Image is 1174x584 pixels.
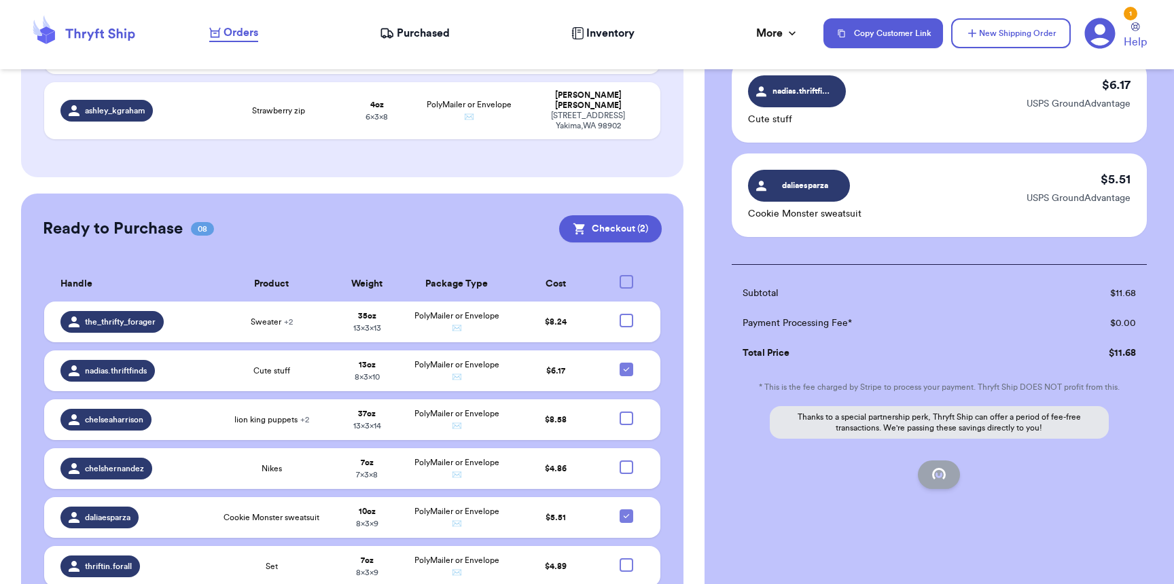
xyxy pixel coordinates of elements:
[85,365,147,376] span: nadias.thriftfinds
[1027,191,1131,205] p: USPS GroundAdvantage
[732,308,1034,338] td: Payment Processing Fee*
[262,463,282,474] span: Nikes
[85,414,143,425] span: chelseaharrison
[823,18,943,48] button: Copy Customer Link
[748,113,846,126] p: Cute stuff
[356,471,378,479] span: 7 x 3 x 8
[353,324,381,332] span: 13 x 3 x 13
[1084,18,1116,49] a: 1
[1034,338,1147,368] td: $ 11.68
[732,278,1034,308] td: Subtotal
[355,373,380,381] span: 8 x 3 x 10
[1101,170,1131,189] p: $ 5.51
[1124,7,1137,20] div: 1
[224,24,258,41] span: Orders
[1034,278,1147,308] td: $ 11.68
[748,207,861,221] p: Cookie Monster sweatsuit
[358,312,376,320] strong: 35 oz
[414,458,499,479] span: PolyMailer or Envelope ✉️
[1102,75,1131,94] p: $ 6.17
[1034,308,1147,338] td: $ 0.00
[546,367,565,375] span: $ 6.17
[772,179,837,191] span: daliaesparza
[284,318,293,326] span: + 2
[586,25,635,41] span: Inventory
[234,414,309,425] span: lion king puppets
[545,562,567,570] span: $ 4.89
[43,218,183,240] h2: Ready to Purchase
[191,222,214,236] span: 08
[85,463,144,474] span: chelshernandez
[332,267,404,302] th: Weight
[358,409,376,418] strong: 37 oz
[732,382,1147,393] p: * This is the fee charged by Stripe to process your payment. Thryft Ship DOES NOT profit from this.
[212,267,332,302] th: Product
[251,316,293,327] span: Sweater
[1124,22,1147,50] a: Help
[224,512,319,523] span: Cookie Monster sweatsuit
[266,561,278,572] span: Set
[546,513,566,522] span: $ 5.51
[209,24,258,42] a: Orders
[951,18,1071,48] button: New Shipping Order
[772,85,834,97] span: nadias.thriftfinds
[732,338,1034,368] td: Total Price
[414,312,499,332] span: PolyMailer or Envelope ✉️
[253,365,290,376] span: Cute stuff
[545,416,567,424] span: $ 8.58
[397,25,450,41] span: Purchased
[85,105,145,116] span: ashley_kgraham
[353,422,381,430] span: 13 x 3 x 14
[427,101,512,121] span: PolyMailer or Envelope ✉️
[559,215,662,242] button: Checkout (2)
[414,409,499,430] span: PolyMailer or Envelope ✉️
[356,519,378,528] span: 8 x 3 x 9
[85,316,156,327] span: the_thrifty_forager
[1027,97,1131,111] p: USPS GroundAdvantage
[60,277,92,291] span: Handle
[403,267,510,302] th: Package Type
[1124,34,1147,50] span: Help
[361,556,374,564] strong: 7 oz
[300,416,309,424] span: + 2
[571,25,635,41] a: Inventory
[756,25,799,41] div: More
[414,507,499,528] span: PolyMailer or Envelope ✉️
[770,406,1109,439] p: Thanks to a special partnership perk, Thryft Ship can offer a period of fee-free transactions. We...
[356,568,378,577] span: 8 x 3 x 9
[361,458,374,467] strong: 7 oz
[545,318,567,326] span: $ 8.24
[359,361,376,369] strong: 13 oz
[366,113,388,121] span: 6 x 3 x 8
[533,111,643,131] div: [STREET_ADDRESS] Yakima , WA 98902
[545,464,567,473] span: $ 4.86
[85,561,132,572] span: thriftin.forall
[380,25,450,41] a: Purchased
[252,105,305,116] span: Strawberry zip
[359,507,376,515] strong: 10 oz
[511,267,601,302] th: Cost
[85,512,130,523] span: daliaesparza
[370,101,384,109] strong: 4 oz
[414,556,499,577] span: PolyMailer or Envelope ✉️
[414,361,499,381] span: PolyMailer or Envelope ✉️
[533,90,643,111] div: [PERSON_NAME] [PERSON_NAME]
